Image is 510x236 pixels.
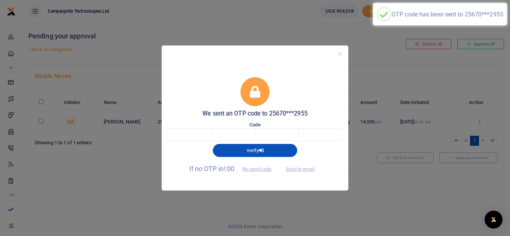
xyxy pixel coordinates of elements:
span: If no OTP in [189,165,278,173]
div: OTP code has been sent to 25670***2955 [392,11,503,18]
div: Open Intercom Messenger [485,211,503,229]
span: !:00 [224,165,234,173]
h5: We sent an OTP code to 25670***2955 [168,110,342,117]
label: Code [249,121,260,129]
button: Verify [213,144,297,157]
button: Close [335,48,345,59]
